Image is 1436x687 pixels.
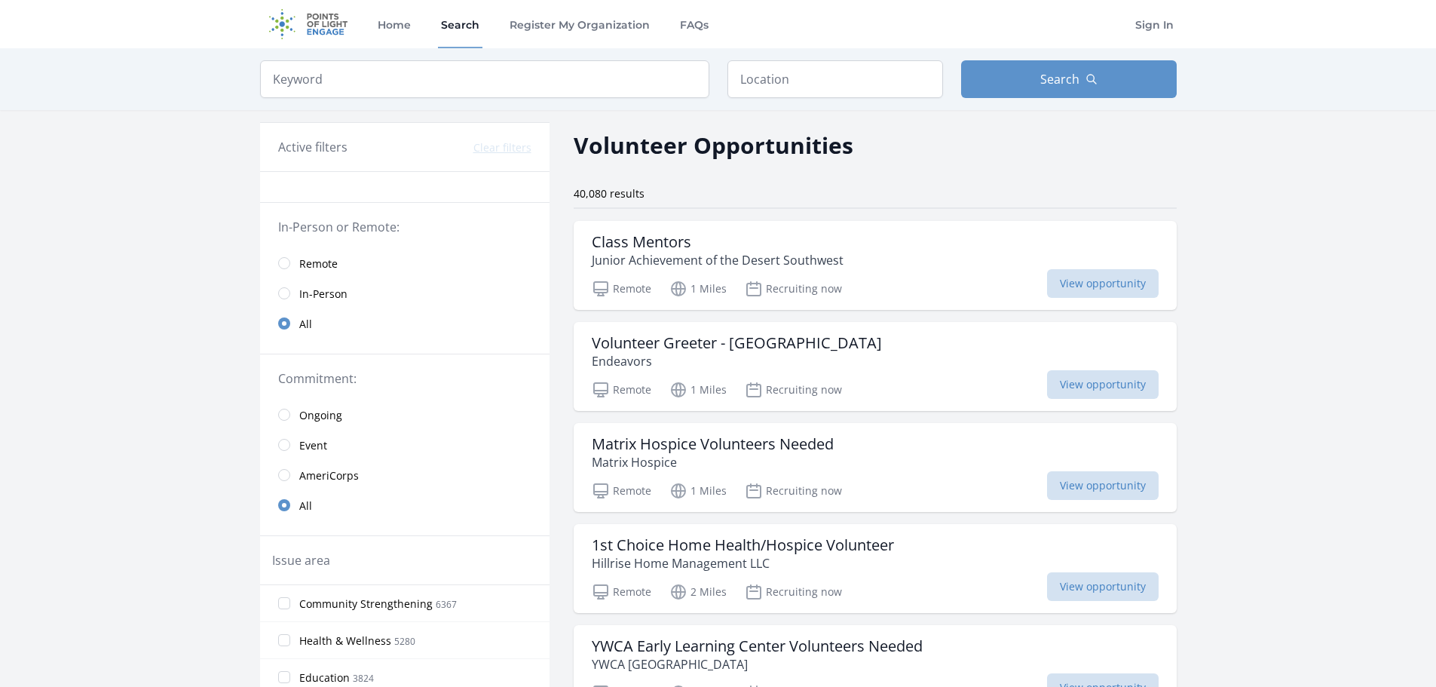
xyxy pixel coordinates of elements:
span: Ongoing [299,408,342,423]
span: View opportunity [1047,269,1159,298]
input: Location [727,60,943,98]
span: 40,080 results [574,186,645,201]
h3: Active filters [278,138,348,156]
p: Remote [592,583,651,601]
span: Remote [299,256,338,271]
span: All [299,498,312,514]
span: Search [1040,70,1079,88]
p: Recruiting now [745,280,842,298]
a: All [260,308,550,339]
legend: In-Person or Remote: [278,218,531,236]
p: Remote [592,280,651,298]
button: Search [961,60,1177,98]
a: Ongoing [260,400,550,430]
p: Endeavors [592,352,882,370]
a: In-Person [260,278,550,308]
p: 1 Miles [669,482,727,500]
p: Recruiting now [745,583,842,601]
p: Recruiting now [745,381,842,399]
h3: Volunteer Greeter - [GEOGRAPHIC_DATA] [592,334,882,352]
a: Matrix Hospice Volunteers Needed Matrix Hospice Remote 1 Miles Recruiting now View opportunity [574,423,1177,512]
span: Event [299,438,327,453]
a: Remote [260,248,550,278]
span: Community Strengthening [299,597,433,612]
legend: Issue area [272,551,330,569]
span: 3824 [353,672,374,685]
span: View opportunity [1047,572,1159,601]
p: Junior Achievement of the Desert Southwest [592,251,844,269]
span: Education [299,670,350,685]
h3: 1st Choice Home Health/Hospice Volunteer [592,536,894,554]
h3: YWCA Early Learning Center Volunteers Needed [592,637,923,655]
input: Keyword [260,60,709,98]
a: Class Mentors Junior Achievement of the Desert Southwest Remote 1 Miles Recruiting now View oppor... [574,221,1177,310]
p: Remote [592,381,651,399]
p: 1 Miles [669,280,727,298]
a: All [260,490,550,520]
h2: Volunteer Opportunities [574,128,853,162]
button: Clear filters [473,140,531,155]
p: 1 Miles [669,381,727,399]
p: Recruiting now [745,482,842,500]
span: View opportunity [1047,471,1159,500]
span: In-Person [299,287,348,302]
span: AmeriCorps [299,468,359,483]
a: 1st Choice Home Health/Hospice Volunteer Hillrise Home Management LLC Remote 2 Miles Recruiting n... [574,524,1177,613]
span: Health & Wellness [299,633,391,649]
input: Education 3824 [278,671,290,683]
a: Event [260,430,550,460]
span: 6367 [436,598,457,611]
h3: Matrix Hospice Volunteers Needed [592,435,834,453]
span: 5280 [394,635,415,648]
a: AmeriCorps [260,460,550,490]
p: Matrix Hospice [592,453,834,471]
p: Remote [592,482,651,500]
p: 2 Miles [669,583,727,601]
input: Health & Wellness 5280 [278,634,290,646]
p: Hillrise Home Management LLC [592,554,894,572]
input: Community Strengthening 6367 [278,597,290,609]
a: Volunteer Greeter - [GEOGRAPHIC_DATA] Endeavors Remote 1 Miles Recruiting now View opportunity [574,322,1177,411]
span: View opportunity [1047,370,1159,399]
legend: Commitment: [278,370,531,388]
span: All [299,317,312,332]
h3: Class Mentors [592,233,844,251]
p: YWCA [GEOGRAPHIC_DATA] [592,655,923,673]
